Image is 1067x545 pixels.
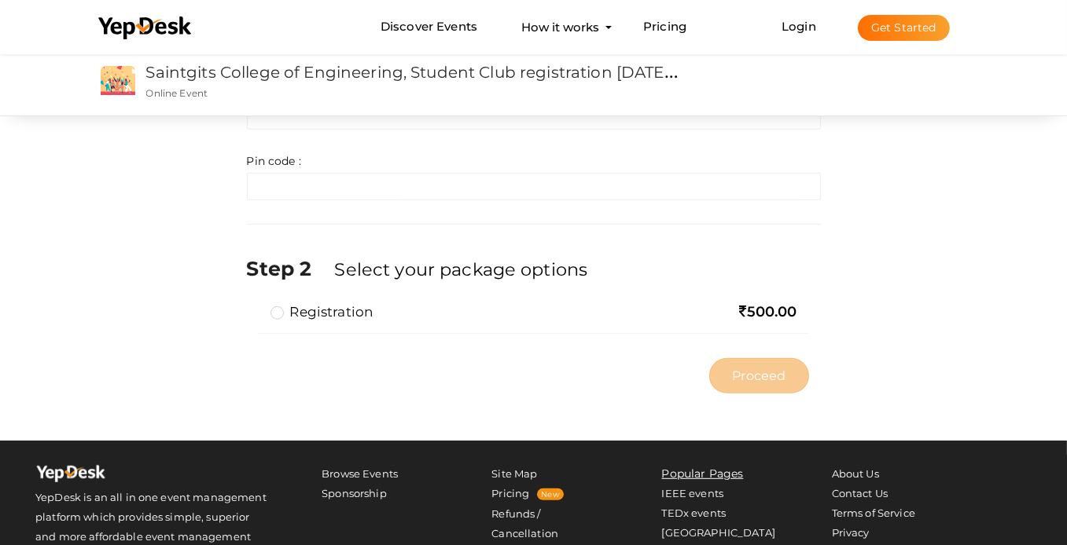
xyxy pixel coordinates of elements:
button: Get Started [858,15,950,41]
span: Proceed [732,367,786,385]
a: Browse Events [322,467,398,480]
a: Login [782,19,816,34]
a: Terms of Service [832,507,915,519]
a: Pricing [643,13,686,42]
a: Discover Events [381,13,477,42]
li: Popular Pages [662,464,777,484]
button: Proceed [709,358,808,393]
img: event2.png [101,66,135,95]
button: How it works [517,13,604,42]
a: Saintgits College of Engineering, Student Club registration [DATE]-[DATE] [146,57,728,83]
span: 500.00 [740,303,797,320]
a: Privacy [832,526,870,539]
a: Contact Us [832,487,888,499]
a: [GEOGRAPHIC_DATA] [662,526,775,539]
a: Pricing [491,487,529,499]
a: Sponsorship [322,487,387,499]
a: IEEE events [662,487,724,499]
label: Registration [270,302,373,321]
a: About Us [832,467,879,480]
label: Pin code : [247,153,301,169]
span: New [537,488,563,500]
label: Select your package options [334,257,587,282]
label: Step 2 [247,254,332,283]
a: TEDx events [662,507,727,519]
img: Yepdesk [35,464,106,488]
p: Online Event [146,86,680,100]
a: Refunds / Cancellation [491,507,558,540]
a: Site Map [491,467,537,480]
